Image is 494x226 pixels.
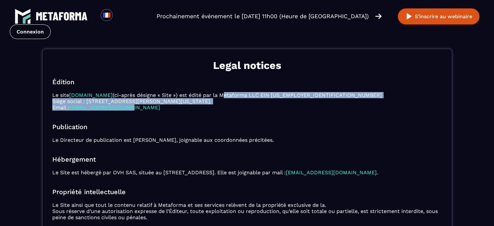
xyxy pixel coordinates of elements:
p: Le site (ci-après désigne « Site ») est édité par la Metaforma LLC EIN [US_EMPLOYER_IDENTIFICATIO... [52,92,442,111]
h2: Édition [52,78,442,86]
img: arrow-right [375,13,382,20]
p: Prochainement événement le [DATE] 11h00 (Heure de [GEOGRAPHIC_DATA]) [157,12,369,21]
img: logo [15,8,31,24]
a: [EMAIL_ADDRESS][DOMAIN_NAME] [286,169,377,176]
a: Connexion [10,24,51,39]
p: Le Directeur de publication est [PERSON_NAME], joignable aux coordonnées précitées. [52,137,442,143]
p: Le Site est hébergé par OVH SAS, située au [STREET_ADDRESS]. Elle est joignable par mail : . [52,169,442,176]
h1: Legal notices [52,59,442,72]
div: Search for option [113,9,129,23]
img: play [405,12,413,20]
input: Search for option [118,12,123,20]
h2: Hébergement [52,155,442,163]
p: Le Site ainsi que tout le contenu relatif à Metaforma et ses services relèvent de la propriété ex... [52,202,442,220]
button: S’inscrire au webinaire [398,8,479,24]
a: [EMAIL_ADDRESS][DOMAIN_NAME] [69,104,160,111]
h2: Propriété intellectuelle [52,188,442,196]
a: [DOMAIN_NAME] [69,92,113,98]
img: logo [36,12,88,20]
img: fr [103,11,111,19]
h2: Publication [52,123,442,131]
